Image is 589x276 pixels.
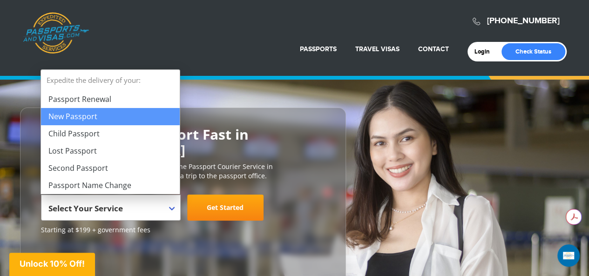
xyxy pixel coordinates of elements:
[501,43,565,60] a: Check Status
[41,195,181,221] span: Select Your Service
[48,203,123,214] span: Select Your Service
[487,16,560,26] a: [PHONE_NUMBER]
[41,225,325,235] span: Starting at $199 + government fees
[41,125,180,142] li: Child Passport
[48,198,171,224] span: Select Your Service
[41,160,180,177] li: Second Passport
[41,177,180,194] li: Passport Name Change
[20,259,85,269] span: Unlock 10% Off!
[41,108,180,125] li: New Passport
[41,70,180,91] strong: Expedite the delivery of your:
[418,45,449,53] a: Contact
[300,45,337,53] a: Passports
[557,244,580,267] div: Open Intercom Messenger
[355,45,399,53] a: Travel Visas
[41,70,180,194] li: Expedite the delivery of your:
[9,253,95,276] div: Unlock 10% Off!
[41,127,325,157] h2: Get Your U.S. Passport Fast in [GEOGRAPHIC_DATA]
[41,142,180,160] li: Lost Passport
[41,91,180,108] li: Passport Renewal
[474,48,496,55] a: Login
[187,195,264,221] a: Get Started
[23,12,89,54] a: Passports & [DOMAIN_NAME]
[41,162,325,181] p: [DOMAIN_NAME] is the #1 most trusted online Passport Courier Service in [GEOGRAPHIC_DATA]. We sav...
